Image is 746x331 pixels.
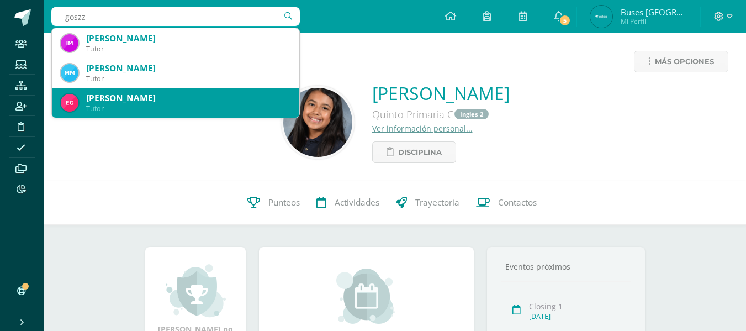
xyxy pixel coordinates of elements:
[372,123,473,134] a: Ver información personal...
[51,7,300,26] input: Busca un usuario...
[336,269,396,324] img: event_small.png
[634,51,728,72] a: Más opciones
[86,62,290,74] div: [PERSON_NAME]
[283,88,352,157] img: f24d16043f392997bc975de884a0cae3.png
[372,141,456,163] a: Disciplina
[268,197,300,209] span: Punteos
[86,33,290,44] div: [PERSON_NAME]
[388,181,468,225] a: Trayectoria
[86,44,290,54] div: Tutor
[239,181,308,225] a: Punteos
[372,105,510,123] div: Quinto Primaria C
[61,34,78,52] img: b1c5e217f5883c6221447a0819df7c91.png
[529,312,628,321] div: [DATE]
[501,261,631,272] div: Eventos próximos
[308,181,388,225] a: Actividades
[498,197,537,209] span: Contactos
[61,64,78,82] img: 79487b17e020dc02a323215a0af6a133.png
[621,7,687,18] span: Buses [GEOGRAPHIC_DATA]
[590,6,612,28] img: fc6c33b0aa045aa3213aba2fdb094e39.png
[372,81,510,105] a: [PERSON_NAME]
[415,197,459,209] span: Trayectoria
[655,51,714,72] span: Más opciones
[621,17,687,26] span: Mi Perfil
[335,197,379,209] span: Actividades
[86,104,290,113] div: Tutor
[166,263,226,318] img: achievement_small.png
[398,142,442,162] span: Disciplina
[86,92,290,104] div: [PERSON_NAME]
[559,14,571,27] span: 5
[468,181,545,225] a: Contactos
[61,94,78,112] img: 9a358f6ae3c909786cae607e8cc436c1.png
[529,301,628,312] div: Closing 1
[86,74,290,83] div: Tutor
[454,109,489,119] a: Ingles 2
